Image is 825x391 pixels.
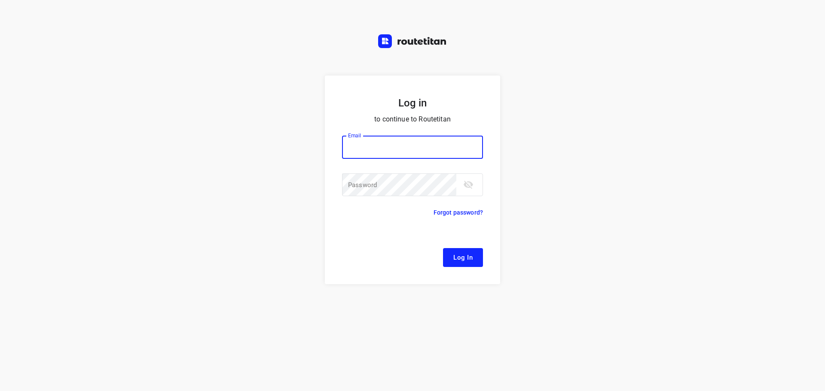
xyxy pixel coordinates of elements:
p: Forgot password? [434,207,483,218]
p: to continue to Routetitan [342,113,483,125]
button: Log In [443,248,483,267]
h5: Log in [342,96,483,110]
img: Routetitan [378,34,447,48]
span: Log In [453,252,473,263]
button: toggle password visibility [460,176,477,193]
